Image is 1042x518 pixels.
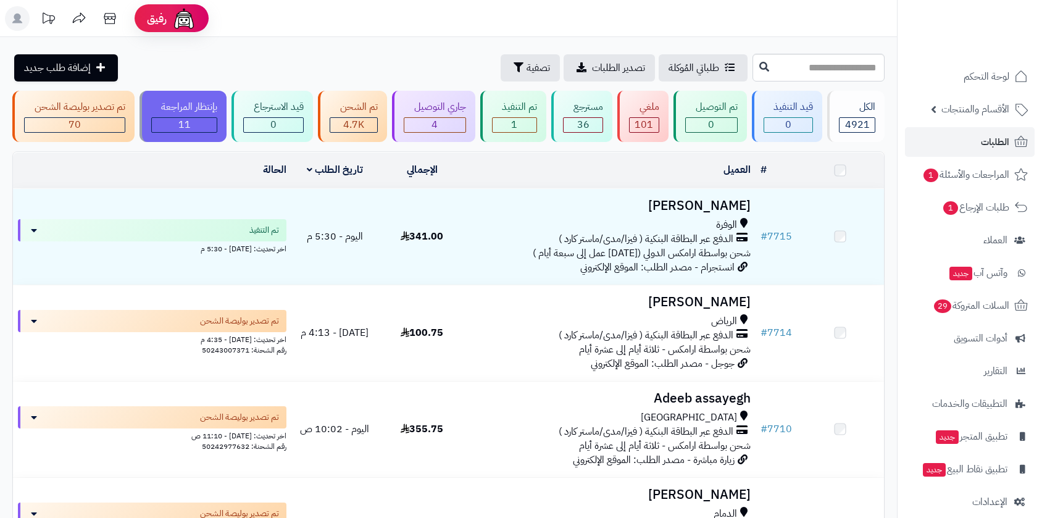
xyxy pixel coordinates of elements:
a: التطبيقات والخدمات [905,389,1035,419]
a: تصدير الطلبات [564,54,655,81]
span: 1 [511,117,517,132]
span: 0 [785,117,791,132]
span: التطبيقات والخدمات [932,395,1007,412]
span: الإعدادات [972,493,1007,511]
a: العملاء [905,225,1035,255]
h3: [PERSON_NAME] [470,199,751,213]
span: شحن بواسطة ارامكس - ثلاثة أيام إلى عشرة أيام [579,342,751,357]
span: لوحة التحكم [964,68,1009,85]
a: تم الشحن 4.7K [315,91,390,142]
a: مسترجع 36 [549,91,615,142]
img: ai-face.png [172,6,196,31]
span: انستجرام - مصدر الطلب: الموقع الإلكتروني [580,260,735,275]
a: #7710 [761,422,792,437]
div: مسترجع [563,100,603,114]
a: ملغي 101 [615,91,671,142]
span: # [761,229,767,244]
button: تصفية [501,54,560,81]
div: اخر تحديث: [DATE] - 11:10 ص [18,428,286,441]
span: إضافة طلب جديد [24,61,91,75]
span: العملاء [983,232,1007,249]
span: 11 [178,117,191,132]
h3: [PERSON_NAME] [470,295,751,309]
span: 70 [69,117,81,132]
span: 0 [270,117,277,132]
span: تم تصدير بوليصة الشحن [200,411,279,424]
a: قيد التنفيذ 0 [749,91,825,142]
span: # [761,422,767,437]
div: 36 [564,118,602,132]
div: اخر تحديث: [DATE] - 4:35 م [18,332,286,345]
span: تم تصدير بوليصة الشحن [200,315,279,327]
div: ملغي [629,100,659,114]
span: رفيق [147,11,167,26]
a: بإنتظار المراجعة 11 [137,91,230,142]
span: 0 [708,117,714,132]
a: تحديثات المنصة [33,6,64,34]
span: الرياض [711,314,737,328]
span: شحن بواسطة ارامكس - ثلاثة أيام إلى عشرة أيام [579,438,751,453]
span: الدفع عبر البطاقة البنكية ( فيزا/مدى/ماستر كارد ) [559,328,733,343]
div: بإنتظار المراجعة [151,100,218,114]
div: تم التوصيل [685,100,738,114]
div: 4697 [330,118,377,132]
span: المراجعات والأسئلة [922,166,1009,183]
span: 36 [577,117,590,132]
span: 1 [943,201,958,215]
a: العميل [723,162,751,177]
span: طلبات الإرجاع [942,199,1009,216]
span: تطبيق المتجر [935,428,1007,445]
span: [DATE] - 4:13 م [301,325,369,340]
span: رقم الشحنة: 50243007371 [202,345,286,356]
div: تم تصدير بوليصة الشحن [24,100,125,114]
a: أدوات التسويق [905,324,1035,353]
span: رقم الشحنة: 50242977632 [202,441,286,452]
a: السلات المتروكة29 [905,291,1035,320]
a: تم التنفيذ 1 [478,91,549,142]
a: الإجمالي [407,162,438,177]
div: تم الشحن [330,100,378,114]
a: تم التوصيل 0 [671,91,749,142]
a: تم تصدير بوليصة الشحن 70 [10,91,137,142]
div: اخر تحديث: [DATE] - 5:30 م [18,241,286,254]
span: جديد [936,430,959,444]
div: 0 [244,118,303,132]
span: زيارة مباشرة - مصدر الطلب: الموقع الإلكتروني [573,453,735,467]
a: جاري التوصيل 4 [390,91,478,142]
div: 1 [493,118,537,132]
span: 4921 [845,117,870,132]
a: التقارير [905,356,1035,386]
span: تم التنفيذ [249,224,279,236]
span: تصدير الطلبات [592,61,645,75]
a: طلبات الإرجاع1 [905,193,1035,222]
span: 4.7K [343,117,364,132]
span: 101 [635,117,653,132]
div: قيد التنفيذ [764,100,814,114]
a: لوحة التحكم [905,62,1035,91]
span: تصفية [527,61,550,75]
span: تطبيق نقاط البيع [922,461,1007,478]
span: السلات المتروكة [933,297,1009,314]
div: الكل [839,100,875,114]
a: المراجعات والأسئلة1 [905,160,1035,190]
span: أدوات التسويق [954,330,1007,347]
span: الدفع عبر البطاقة البنكية ( فيزا/مدى/ماستر كارد ) [559,425,733,439]
a: قيد الاسترجاع 0 [229,91,315,142]
img: logo-2.png [958,33,1030,59]
div: 0 [686,118,737,132]
a: الطلبات [905,127,1035,157]
span: جديد [923,463,946,477]
a: طلباتي المُوكلة [659,54,748,81]
span: 29 [934,299,951,313]
div: قيد الاسترجاع [243,100,304,114]
span: [GEOGRAPHIC_DATA] [641,411,737,425]
span: 341.00 [401,229,443,244]
span: الدفع عبر البطاقة البنكية ( فيزا/مدى/ماستر كارد ) [559,232,733,246]
span: اليوم - 10:02 ص [300,422,369,437]
span: جديد [949,267,972,280]
a: # [761,162,767,177]
div: تم التنفيذ [492,100,538,114]
span: شحن بواسطة ارامكس الدولي ([DATE] عمل إلى سبعة أيام ) [533,246,751,261]
a: #7715 [761,229,792,244]
div: 11 [152,118,217,132]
